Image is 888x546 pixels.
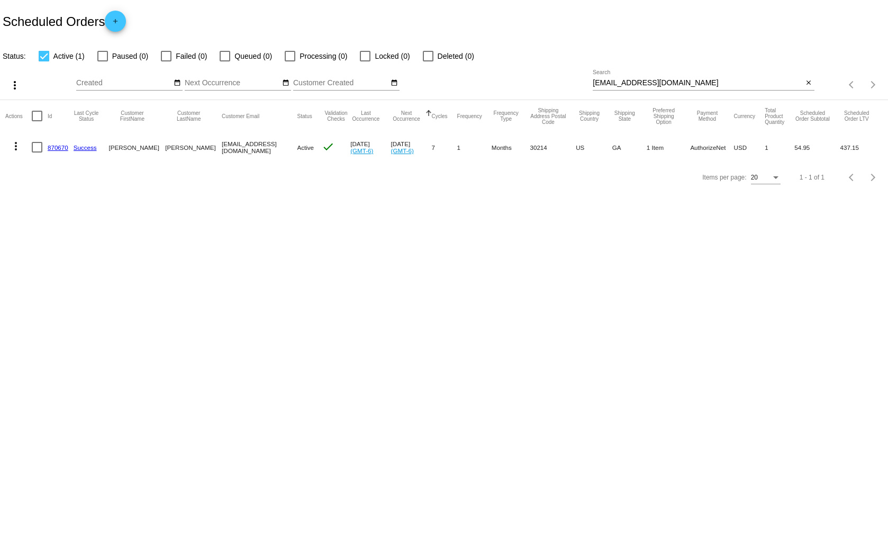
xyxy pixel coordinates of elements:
mat-cell: 1 [765,132,794,163]
button: Change sorting for ShippingPostcode [530,108,567,125]
button: Change sorting for CustomerEmail [222,113,259,119]
mat-cell: 1 Item [647,132,691,163]
button: Change sorting for LastOccurrenceUtc [350,110,381,122]
mat-header-cell: Total Product Quantity [765,100,794,132]
button: Change sorting for Cycles [432,113,448,119]
span: Processing (0) [300,50,347,62]
mat-icon: date_range [174,79,181,87]
mat-cell: 1 [457,132,492,163]
h2: Scheduled Orders [3,11,126,32]
mat-cell: [DATE] [391,132,432,163]
button: Next page [863,74,884,95]
span: Paused (0) [112,50,148,62]
mat-icon: more_vert [8,79,21,92]
div: 1 - 1 of 1 [800,174,824,181]
a: (GMT-6) [391,147,414,154]
mat-icon: more_vert [10,140,22,153]
mat-cell: US [576,132,612,163]
button: Change sorting for NextOccurrenceUtc [391,110,422,122]
input: Created [76,79,171,87]
a: (GMT-6) [350,147,373,154]
button: Clear [803,78,814,89]
mat-icon: add [109,17,122,30]
button: Change sorting for FrequencyType [492,110,521,122]
button: Change sorting for CustomerLastName [165,110,212,122]
span: Deleted (0) [438,50,474,62]
button: Change sorting for Status [297,113,312,119]
mat-cell: 7 [432,132,457,163]
span: Queued (0) [234,50,272,62]
mat-select: Items per page: [751,174,781,182]
mat-cell: [DATE] [350,132,391,163]
button: Change sorting for Id [48,113,52,119]
mat-cell: AuthorizeNet [690,132,733,163]
button: Change sorting for ShippingState [612,110,637,122]
mat-cell: GA [612,132,647,163]
span: Failed (0) [176,50,207,62]
mat-cell: Months [492,132,530,163]
button: Change sorting for CustomerFirstName [109,110,156,122]
button: Change sorting for ShippingCountry [576,110,603,122]
mat-cell: 30214 [530,132,576,163]
input: Next Occurrence [185,79,280,87]
button: Change sorting for PreferredShippingOption [647,108,681,125]
span: Active [297,144,314,151]
span: Status: [3,52,26,60]
mat-cell: [EMAIL_ADDRESS][DOMAIN_NAME] [222,132,297,163]
input: Customer Created [293,79,388,87]
mat-icon: close [805,79,812,87]
mat-icon: date_range [391,79,398,87]
a: Success [74,144,97,151]
button: Previous page [841,74,863,95]
span: Locked (0) [375,50,410,62]
mat-cell: [PERSON_NAME] [165,132,222,163]
span: 20 [751,174,758,181]
mat-icon: date_range [282,79,289,87]
button: Change sorting for LastProcessingCycleId [74,110,99,122]
mat-cell: 437.15 [840,132,883,163]
mat-header-cell: Actions [5,100,32,132]
span: Active (1) [53,50,85,62]
input: Search [593,79,803,87]
button: Next page [863,167,884,188]
button: Change sorting for PaymentMethod.Type [690,110,724,122]
button: Change sorting for LifetimeValue [840,110,873,122]
button: Change sorting for CurrencyIso [734,113,756,119]
mat-icon: check [322,140,334,153]
mat-header-cell: Validation Checks [322,100,350,132]
button: Change sorting for Frequency [457,113,482,119]
mat-cell: 54.95 [794,132,840,163]
div: Items per page: [702,174,746,181]
button: Previous page [841,167,863,188]
mat-cell: USD [734,132,765,163]
mat-cell: [PERSON_NAME] [109,132,166,163]
button: Change sorting for Subtotal [794,110,830,122]
a: 870670 [48,144,68,151]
